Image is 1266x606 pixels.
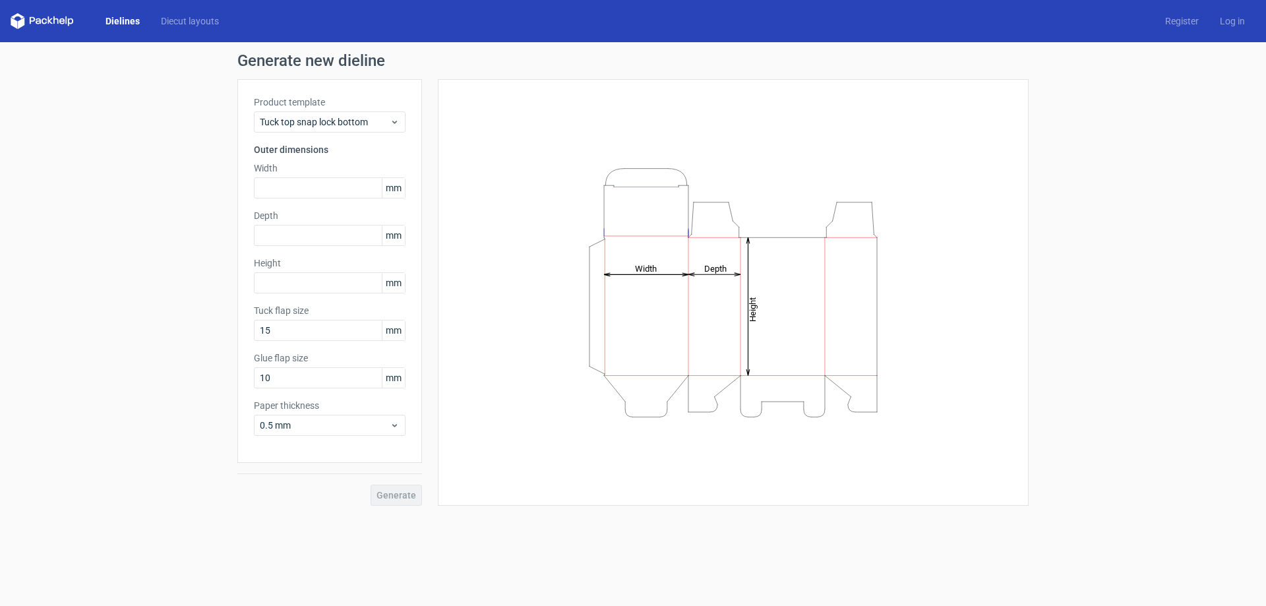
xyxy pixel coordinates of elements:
label: Paper thickness [254,399,406,412]
tspan: Height [748,297,758,321]
span: 0.5 mm [260,419,390,432]
h3: Outer dimensions [254,143,406,156]
h1: Generate new dieline [237,53,1029,69]
a: Dielines [95,15,150,28]
span: mm [382,226,405,245]
a: Register [1155,15,1209,28]
tspan: Depth [704,263,727,273]
span: mm [382,178,405,198]
span: Tuck top snap lock bottom [260,115,390,129]
span: mm [382,368,405,388]
a: Diecut layouts [150,15,229,28]
label: Product template [254,96,406,109]
label: Width [254,162,406,175]
label: Depth [254,209,406,222]
span: mm [382,273,405,293]
label: Height [254,257,406,270]
label: Glue flap size [254,351,406,365]
a: Log in [1209,15,1255,28]
tspan: Width [635,263,657,273]
span: mm [382,320,405,340]
label: Tuck flap size [254,304,406,317]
